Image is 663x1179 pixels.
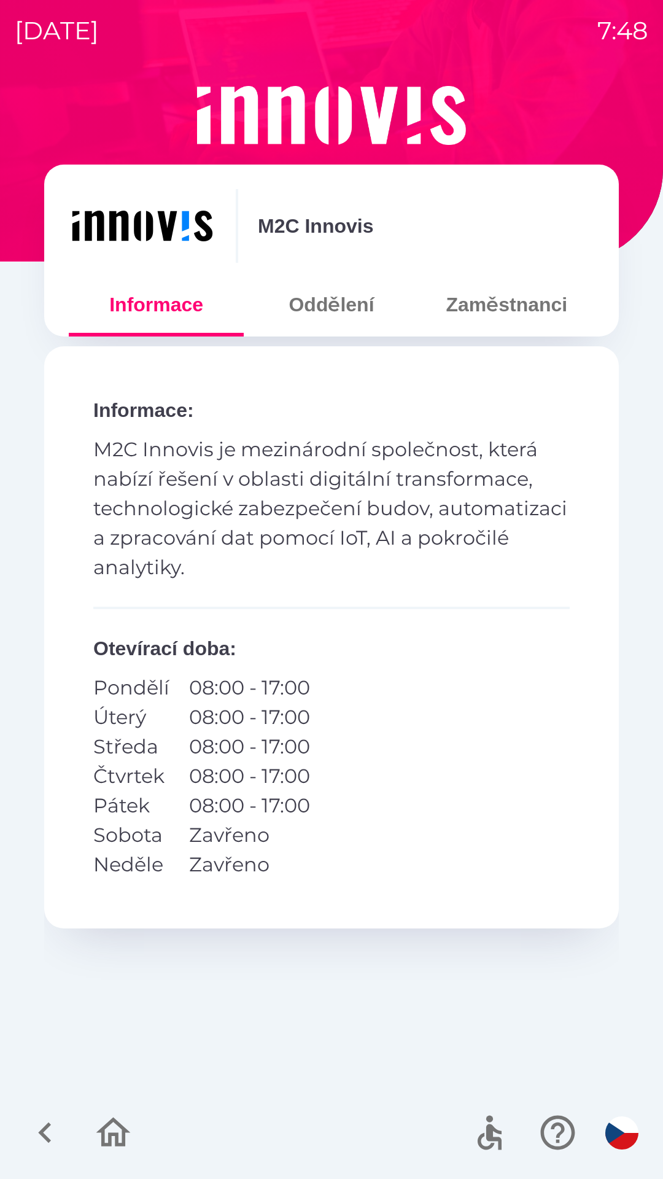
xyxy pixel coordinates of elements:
p: Pondělí [93,673,169,702]
p: [DATE] [15,12,99,49]
p: 08:00 - 17:00 [189,702,310,732]
p: Pátek [93,791,169,820]
button: Informace [69,282,244,327]
img: ef454dd6-c04b-4b09-86fc-253a1223f7b7.png [69,189,216,263]
p: M2C Innovis [258,211,373,241]
p: Sobota [93,820,169,850]
p: Úterý [93,702,169,732]
p: Čtvrtek [93,761,169,791]
p: Zavřeno [189,850,310,879]
img: Logo [44,86,619,145]
button: Zaměstnanci [419,282,594,327]
p: Zavřeno [189,820,310,850]
p: 08:00 - 17:00 [189,761,310,791]
p: Informace : [93,395,570,425]
p: Neděle [93,850,169,879]
p: Otevírací doba : [93,634,570,663]
p: M2C Innovis je mezinárodní společnost, která nabízí řešení v oblasti digitální transformace, tech... [93,435,570,582]
p: 7:48 [597,12,648,49]
p: 08:00 - 17:00 [189,673,310,702]
button: Oddělení [244,282,419,327]
p: 08:00 - 17:00 [189,791,310,820]
img: cs flag [605,1116,638,1150]
p: 08:00 - 17:00 [189,732,310,761]
p: Středa [93,732,169,761]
